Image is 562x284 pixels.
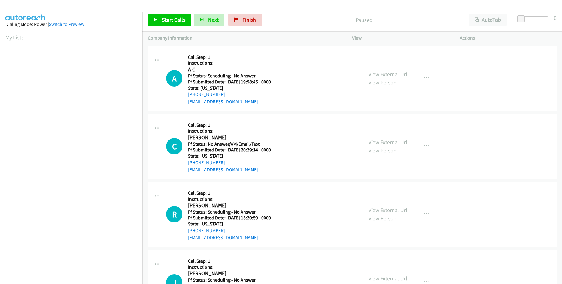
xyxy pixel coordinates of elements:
[188,209,279,215] h5: Ff Status: Scheduling - No Answer
[460,34,557,42] p: Actions
[188,270,279,277] h2: [PERSON_NAME]
[352,34,449,42] p: View
[49,21,84,27] a: Switch to Preview
[188,264,279,270] h5: Instructions:
[162,16,186,23] span: Start Calls
[188,91,225,97] a: [PHONE_NUMBER]
[166,206,182,222] div: The call is yet to be attempted
[148,34,341,42] p: Company Information
[369,147,397,154] a: View Person
[148,14,191,26] a: Start Calls
[188,134,279,141] h2: [PERSON_NAME]
[188,147,279,153] h5: Ff Submitted Date: [DATE] 20:29:14 +0000
[188,160,225,165] a: [PHONE_NUMBER]
[166,206,182,222] h1: R
[166,70,182,87] div: The call is yet to be attempted
[5,21,137,28] div: Dialing Mode: Power |
[188,73,279,79] h5: Ff Status: Scheduling - No Answer
[188,141,279,147] h5: Ff Status: No Answer/VM/Email/Text
[188,128,279,134] h5: Instructions:
[369,79,397,86] a: View Person
[228,14,262,26] a: Finish
[369,275,407,282] a: View External Url
[369,207,407,214] a: View External Url
[188,66,279,73] h2: A C
[188,221,279,227] h5: State: [US_STATE]
[188,228,225,233] a: [PHONE_NUMBER]
[188,60,279,66] h5: Instructions:
[242,16,256,23] span: Finish
[188,85,279,91] h5: State: [US_STATE]
[188,202,279,209] h2: [PERSON_NAME]
[208,16,219,23] span: Next
[166,138,182,154] h1: C
[188,277,279,283] h5: Ff Status: Scheduling - No Answer
[188,153,279,159] h5: State: [US_STATE]
[520,16,548,21] div: Delay between calls (in seconds)
[188,215,279,221] h5: Ff Submitted Date: [DATE] 15:20:59 +0000
[194,14,224,26] button: Next
[469,14,507,26] button: AutoTab
[554,14,557,22] div: 0
[270,16,458,24] p: Paused
[188,167,258,172] a: [EMAIL_ADDRESS][DOMAIN_NAME]
[188,122,279,128] h5: Call Step: 1
[188,235,258,240] a: [EMAIL_ADDRESS][DOMAIN_NAME]
[369,139,407,146] a: View External Url
[188,79,279,85] h5: Ff Submitted Date: [DATE] 19:58:45 +0000
[188,196,279,202] h5: Instructions:
[369,71,407,78] a: View External Url
[166,70,182,87] h1: A
[188,190,279,196] h5: Call Step: 1
[188,258,279,264] h5: Call Step: 1
[188,99,258,105] a: [EMAIL_ADDRESS][DOMAIN_NAME]
[369,215,397,222] a: View Person
[166,138,182,154] div: The call is yet to be attempted
[5,34,24,41] a: My Lists
[188,54,279,60] h5: Call Step: 1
